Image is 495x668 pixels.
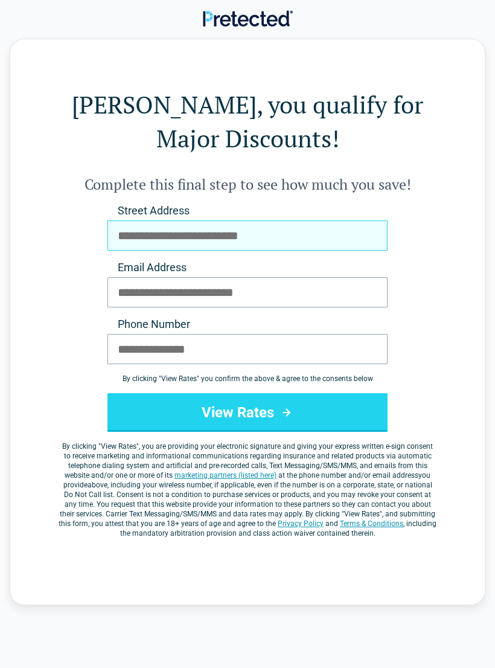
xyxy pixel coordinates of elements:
[278,519,324,528] a: Privacy Policy
[107,393,388,432] button: View Rates
[174,471,276,480] a: marketing partners (listed here)
[59,175,436,194] h2: Complete this final step to see how much you save!
[107,374,388,384] div: By clicking " View Rates " you confirm the above & agree to the consents below
[107,317,388,332] label: Phone Number
[59,88,436,155] h1: [PERSON_NAME], you qualify for Major Discounts!
[101,442,136,451] span: View Rates
[107,204,388,218] label: Street Address
[107,260,388,275] label: Email Address
[340,519,403,528] a: Terms & Conditions
[59,442,436,538] label: By clicking " ", you are providing your electronic signature and giving your express written e-si...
